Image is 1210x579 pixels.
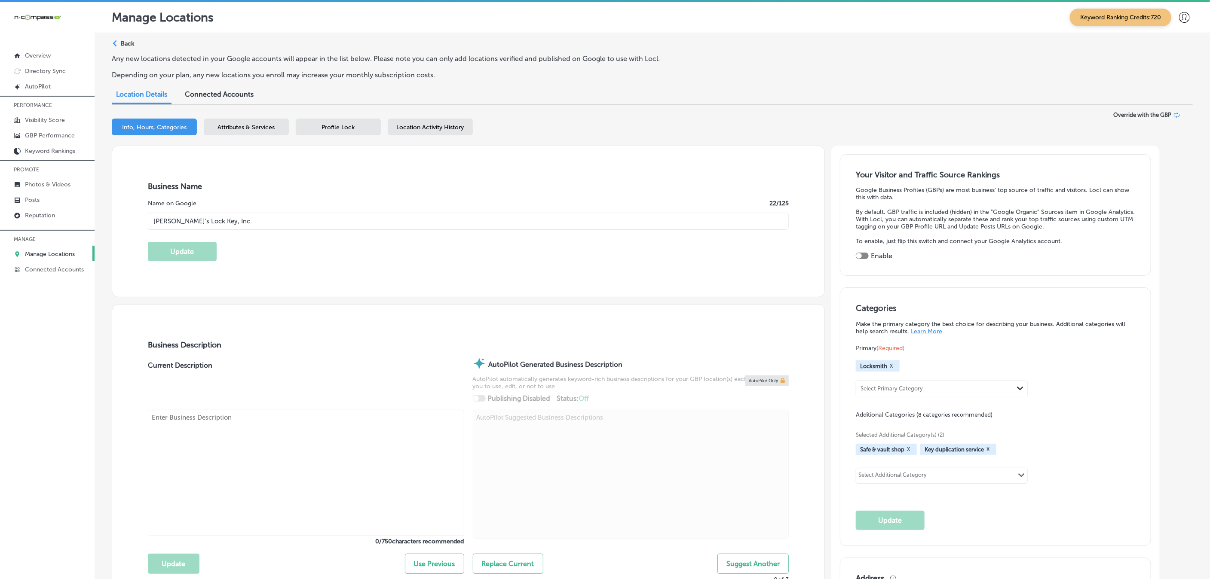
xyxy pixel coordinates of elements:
h3: Your Visitor and Traffic Source Rankings [856,170,1135,180]
label: Current Description [148,361,212,410]
p: Depending on your plan, any new locations you enroll may increase your monthly subscription costs. [112,71,815,79]
span: Override with the GBP [1114,112,1172,118]
input: Enter Location Name [148,213,789,230]
button: X [984,446,992,453]
button: Update [148,554,199,574]
p: Connected Accounts [25,266,84,273]
p: Photos & Videos [25,181,70,188]
p: Overview [25,52,51,59]
button: X [904,446,913,453]
h3: Categories [856,303,1135,316]
button: Update [148,242,217,261]
span: Key duplication service [925,446,984,453]
p: Keyword Rankings [25,147,75,155]
button: Replace Current [473,554,543,574]
img: autopilot-icon [473,357,486,370]
div: Select Primary Category [861,386,923,392]
button: Use Previous [405,554,464,574]
span: Locksmith [860,363,887,369]
p: AutoPilot [25,83,51,90]
p: To enable, just flip this switch and connect your Google Analytics account. [856,238,1135,245]
img: 660ab0bf-5cc7-4cb8-ba1c-48b5ae0f18e60NCTV_CLogo_TV_Black_-500x88.png [14,13,61,21]
span: (Required) [876,344,904,352]
span: Selected Additional Category(s) (2) [856,432,1128,438]
h3: Business Description [148,340,789,350]
p: Back [121,40,134,47]
label: Name on Google [148,200,196,207]
span: Location Activity History [397,124,464,131]
span: (8 categories recommended) [916,411,993,419]
p: Manage Locations [112,10,214,24]
p: Make the primary category the best choice for describing your business. Additional categories wil... [856,320,1135,335]
p: Reputation [25,212,55,219]
p: GBP Performance [25,132,75,139]
label: Enable [871,252,892,260]
span: Primary [856,344,904,352]
span: Attributes & Services [218,124,275,131]
p: Google Business Profiles (GBPs) are most business' top source of traffic and visitors. Locl can s... [856,186,1135,201]
span: Connected Accounts [185,90,254,98]
span: Additional Categories [856,411,993,418]
button: Update [856,511,925,530]
span: Keyword Ranking Credits: 720 [1070,9,1171,26]
button: Suggest Another [717,554,789,574]
label: 0 / 750 characters recommended [148,538,464,545]
p: Visibility Score [25,116,65,124]
button: X [887,363,895,369]
label: 22 /125 [769,200,789,207]
h3: Business Name [148,182,789,191]
a: Learn More [911,328,942,335]
span: Safe & vault shop [860,446,904,453]
span: Profile Lock [322,124,355,131]
span: Info, Hours, Categories [122,124,187,131]
p: Manage Locations [25,250,75,258]
p: By default, GBP traffic is included (hidden) in the "Google Organic" Sources item in Google Analy... [856,208,1135,230]
p: Posts [25,196,40,204]
span: Location Details [116,90,167,98]
strong: AutoPilot Generated Business Description [488,360,622,369]
p: Directory Sync [25,67,66,75]
div: Select Additional Category [858,472,927,481]
p: Any new locations detected in your Google accounts will appear in the list below. Please note you... [112,55,815,63]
